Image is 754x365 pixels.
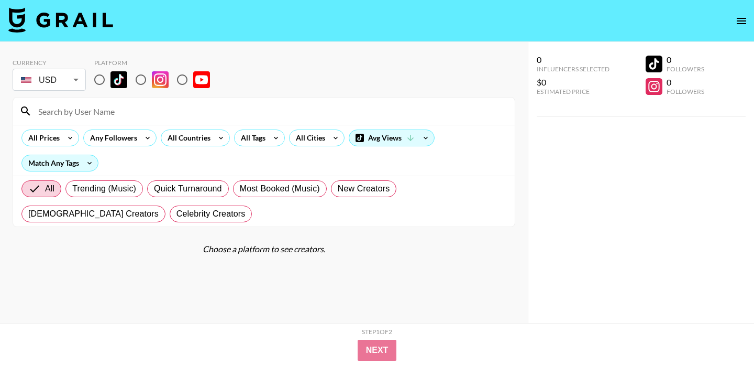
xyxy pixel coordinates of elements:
[22,155,98,171] div: Match Any Tags
[235,130,268,146] div: All Tags
[537,77,609,88] div: $0
[338,182,390,195] span: New Creators
[702,313,741,352] iframe: Drift Widget Chat Controller
[94,59,218,67] div: Platform
[667,88,704,95] div: Followers
[290,130,327,146] div: All Cities
[161,130,213,146] div: All Countries
[358,340,397,361] button: Next
[667,77,704,88] div: 0
[537,65,609,73] div: Influencers Selected
[537,88,609,95] div: Estimated Price
[28,208,159,220] span: [DEMOGRAPHIC_DATA] Creators
[8,7,113,33] img: Grail Talent
[15,71,84,89] div: USD
[152,71,169,88] img: Instagram
[731,10,752,31] button: open drawer
[537,55,609,65] div: 0
[13,59,86,67] div: Currency
[84,130,139,146] div: Any Followers
[176,208,246,220] span: Celebrity Creators
[13,244,515,254] div: Choose a platform to see creators.
[193,71,210,88] img: YouTube
[154,182,222,195] span: Quick Turnaround
[362,328,392,336] div: Step 1 of 2
[667,65,704,73] div: Followers
[32,103,508,120] input: Search by User Name
[240,182,320,195] span: Most Booked (Music)
[110,71,127,88] img: TikTok
[667,55,704,65] div: 0
[349,130,434,146] div: Avg Views
[72,182,136,195] span: Trending (Music)
[45,182,54,195] span: All
[22,130,62,146] div: All Prices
